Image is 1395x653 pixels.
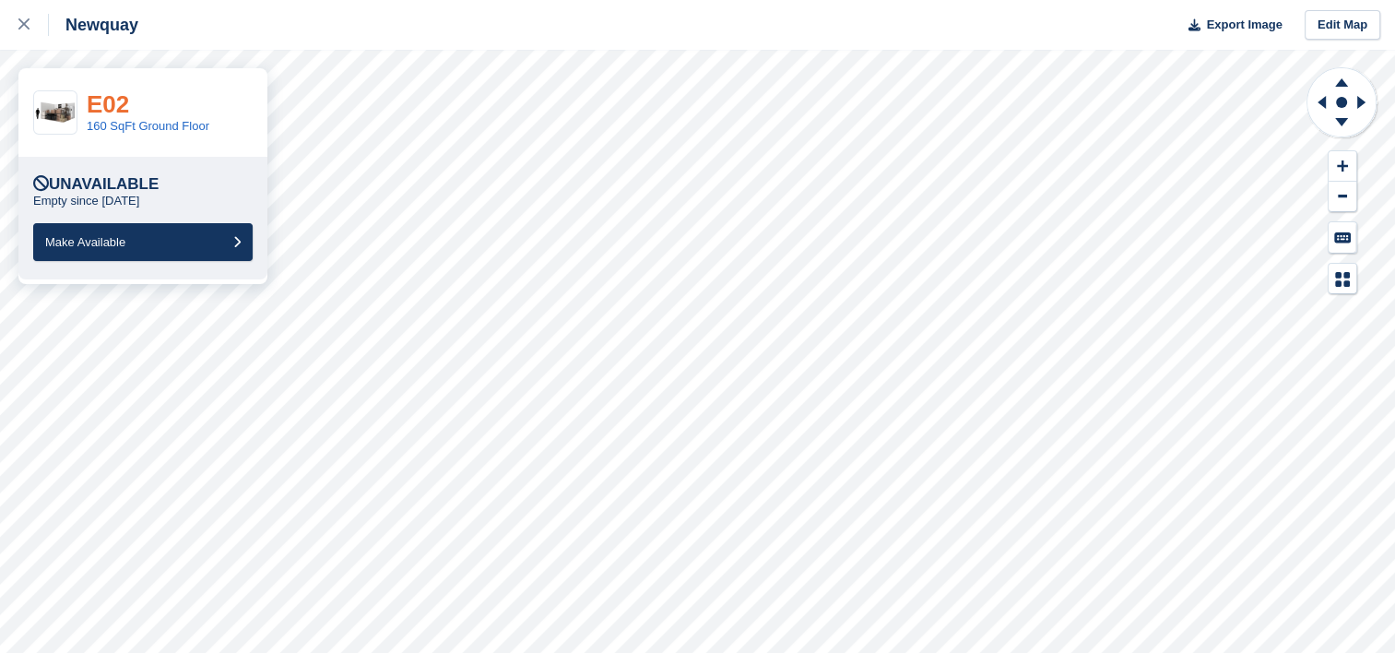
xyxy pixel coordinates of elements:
button: Map Legend [1329,264,1356,294]
a: 160 SqFt Ground Floor [87,119,209,133]
a: Edit Map [1305,10,1380,41]
button: Make Available [33,223,253,261]
p: Empty since [DATE] [33,194,139,208]
a: E02 [87,90,129,118]
div: Newquay [49,14,138,36]
img: 150-sqft-unit.jpg [34,97,77,129]
div: Unavailable [33,175,159,194]
button: Export Image [1177,10,1283,41]
button: Zoom Out [1329,182,1356,212]
button: Zoom In [1329,151,1356,182]
span: Export Image [1206,16,1282,34]
span: Make Available [45,235,125,249]
button: Keyboard Shortcuts [1329,222,1356,253]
